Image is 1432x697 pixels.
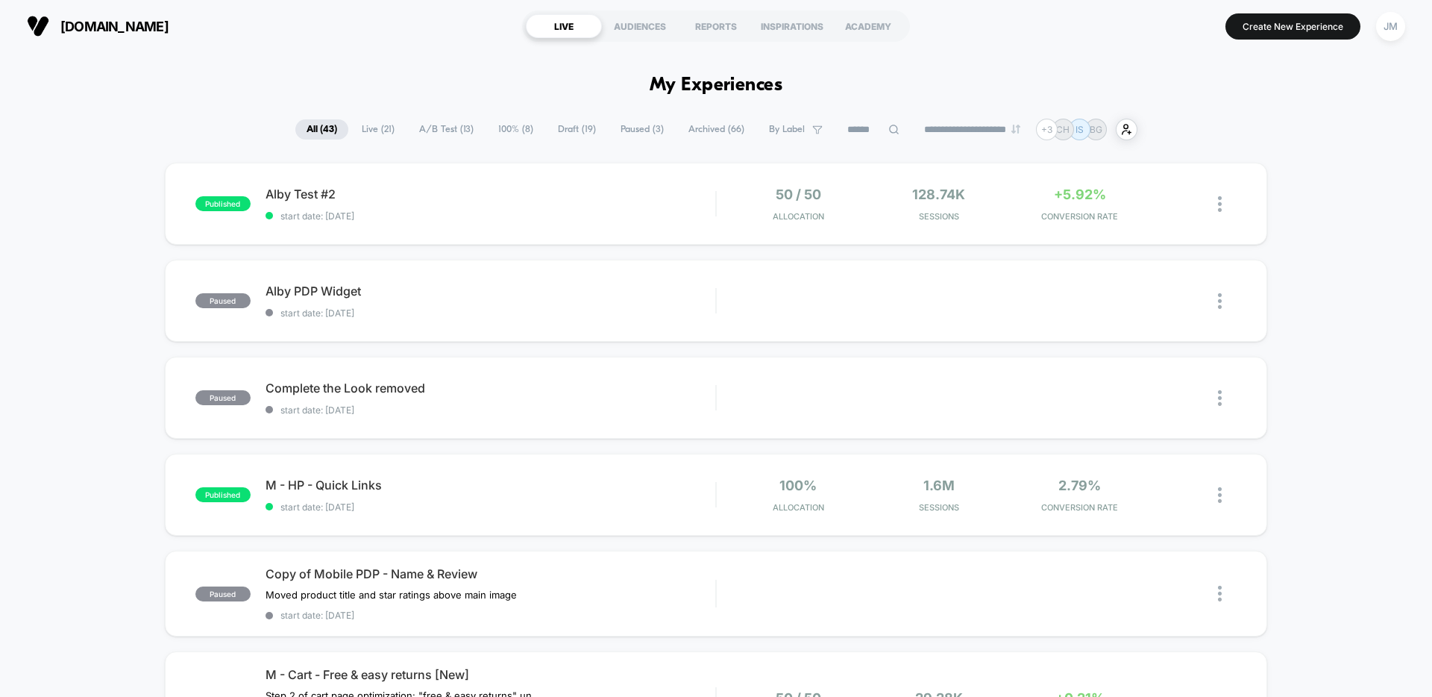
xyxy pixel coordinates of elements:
[1054,187,1106,202] span: +5.92%
[769,124,805,135] span: By Label
[266,210,715,222] span: start date: [DATE]
[266,478,715,493] span: M - HP - Quick Links
[1058,478,1101,493] span: 2.79%
[408,119,485,140] span: A/B Test ( 13 )
[1090,124,1102,135] p: BG
[266,404,715,416] span: start date: [DATE]
[266,381,715,396] span: Complete the Look removed
[1376,12,1405,41] div: JM
[266,589,517,601] span: Moved product title and star ratings above main image
[1218,196,1222,212] img: close
[1011,125,1020,134] img: end
[351,119,406,140] span: Live ( 21 )
[776,187,821,202] span: 50 / 50
[1218,487,1222,503] img: close
[295,119,348,140] span: All ( 43 )
[1056,124,1070,135] p: CH
[1036,119,1058,140] div: + 3
[912,187,965,202] span: 128.74k
[923,478,955,493] span: 1.6M
[873,211,1006,222] span: Sessions
[266,284,715,299] span: Alby PDP Widget
[60,19,169,34] span: [DOMAIN_NAME]
[1218,586,1222,601] img: close
[195,293,251,308] span: paused
[1013,211,1146,222] span: CONVERSION RATE
[266,610,715,621] span: start date: [DATE]
[526,14,602,38] div: LIVE
[677,119,756,140] span: Archived ( 66 )
[1218,390,1222,406] img: close
[1013,502,1146,513] span: CONVERSION RATE
[195,196,251,211] span: published
[609,119,675,140] span: Paused ( 3 )
[873,502,1006,513] span: Sessions
[195,487,251,502] span: published
[773,502,824,513] span: Allocation
[266,187,715,201] span: Alby Test #2
[602,14,678,38] div: AUDIENCES
[1075,124,1084,135] p: IS
[266,566,715,581] span: Copy of Mobile PDP - Name & Review
[22,14,173,38] button: [DOMAIN_NAME]
[27,15,49,37] img: Visually logo
[195,587,251,601] span: paused
[1218,293,1222,309] img: close
[266,307,715,319] span: start date: [DATE]
[1372,11,1410,42] button: JM
[266,667,715,682] span: M - Cart - Free & easy returns [New]
[754,14,830,38] div: INSPIRATIONS
[779,478,817,493] span: 100%
[678,14,754,38] div: REPORTS
[487,119,544,140] span: 100% ( 8 )
[830,14,906,38] div: ACADEMY
[266,501,715,513] span: start date: [DATE]
[1225,13,1360,40] button: Create New Experience
[773,211,824,222] span: Allocation
[547,119,607,140] span: Draft ( 19 )
[195,390,251,405] span: paused
[650,75,783,96] h1: My Experiences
